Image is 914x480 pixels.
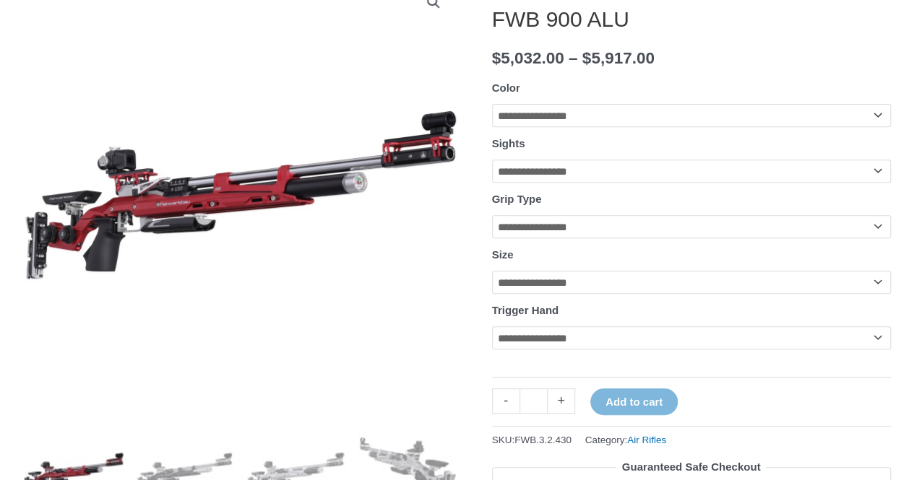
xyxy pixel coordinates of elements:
a: Air Rifles [627,435,666,445]
bdi: 5,917.00 [582,49,655,67]
span: FWB.3.2.430 [514,435,572,445]
h1: FWB 900 ALU [492,6,891,32]
button: Add to cart [590,388,678,415]
a: - [492,388,519,414]
label: Trigger Hand [492,304,559,316]
input: Product quantity [519,388,548,414]
span: – [569,49,578,67]
label: Color [492,82,520,94]
span: $ [582,49,592,67]
label: Sights [492,137,525,149]
a: + [548,388,575,414]
span: $ [492,49,501,67]
label: Grip Type [492,193,542,205]
label: Size [492,248,514,261]
span: SKU: [492,431,572,449]
bdi: 5,032.00 [492,49,564,67]
legend: Guaranteed Safe Checkout [616,457,767,477]
span: Category: [585,431,667,449]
